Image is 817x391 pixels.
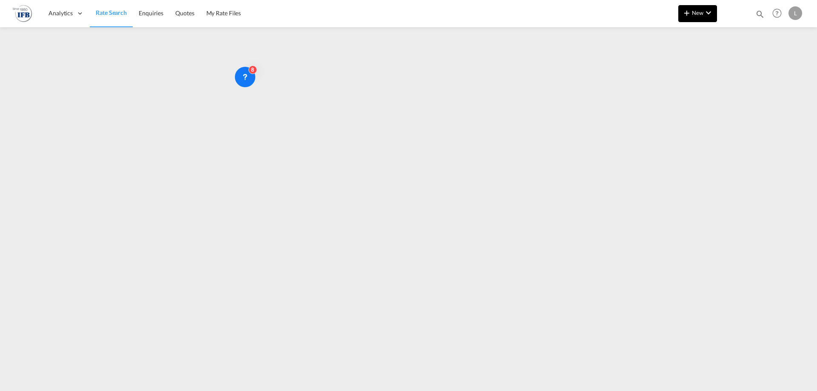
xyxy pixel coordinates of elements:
[770,6,784,20] span: Help
[139,9,163,17] span: Enquiries
[175,9,194,17] span: Quotes
[682,8,692,18] md-icon: icon-plus 400-fg
[206,9,241,17] span: My Rate Files
[755,9,765,19] md-icon: icon-magnify
[49,9,73,17] span: Analytics
[788,6,802,20] div: L
[682,9,714,16] span: New
[96,9,127,16] span: Rate Search
[13,4,32,23] img: de31bbe0256b11eebba44b54815f083d.png
[703,8,714,18] md-icon: icon-chevron-down
[770,6,788,21] div: Help
[678,5,717,22] button: icon-plus 400-fgNewicon-chevron-down
[755,9,765,22] div: icon-magnify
